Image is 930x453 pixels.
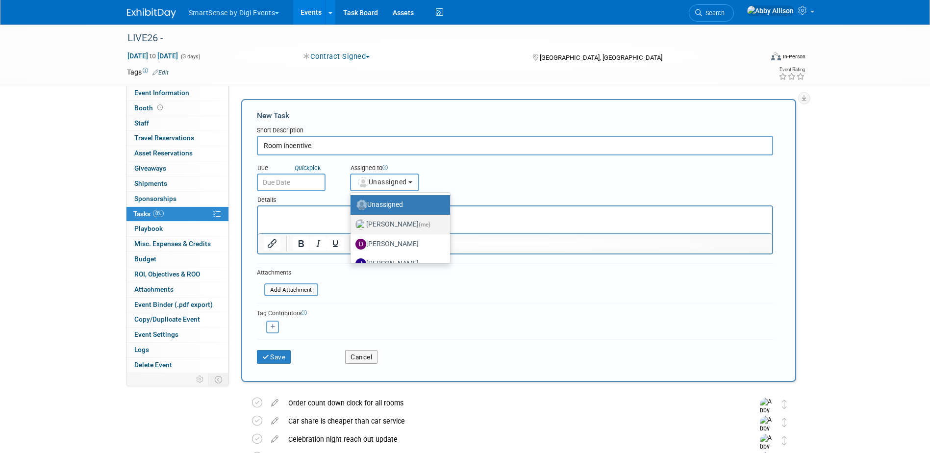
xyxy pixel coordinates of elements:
span: Shipments [134,179,167,187]
input: Name of task or a short description [257,136,773,155]
span: Tasks [133,210,164,218]
label: Unassigned [355,197,440,213]
input: Due Date [257,174,326,191]
button: Contract Signed [300,51,374,62]
span: (me) [419,221,430,228]
a: Quickpick [293,164,323,172]
img: ExhibitDay [127,8,176,18]
td: Personalize Event Tab Strip [192,373,209,386]
iframe: Rich Text Area [258,206,772,233]
a: Edit [152,69,169,76]
span: ROI, Objectives & ROO [134,270,200,278]
span: Playbook [134,225,163,232]
div: Short Description [257,126,773,136]
span: [GEOGRAPHIC_DATA], [GEOGRAPHIC_DATA] [540,54,662,61]
a: Budget [126,252,228,267]
div: Due [257,164,335,174]
span: Booth not reserved yet [155,104,165,111]
img: D.jpg [355,239,366,250]
div: Event Format [705,51,806,66]
span: [DATE] [DATE] [127,51,178,60]
div: LIVE26 - [124,29,748,47]
div: Order count down clock for all rooms [283,395,740,411]
a: ROI, Objectives & ROO [126,267,228,282]
span: Sponsorships [134,195,176,202]
span: Event Binder (.pdf export) [134,301,213,308]
i: Move task [782,436,787,445]
div: New Task [257,110,773,121]
a: Copy/Duplicate Event [126,312,228,327]
span: Giveaways [134,164,166,172]
i: Quick [295,164,309,172]
i: Move task [782,400,787,409]
span: Event Settings [134,330,178,338]
img: Abby Allison [760,416,775,451]
span: Unassigned [357,178,407,186]
td: Tags [127,67,169,77]
span: Logs [134,346,149,353]
a: edit [266,399,283,407]
label: [PERSON_NAME] [355,217,440,232]
div: Car share is cheaper than car service [283,413,740,429]
span: Staff [134,119,149,127]
span: Copy/Duplicate Event [134,315,200,323]
button: Underline [327,237,344,251]
a: Booth [126,101,228,116]
div: Tag Contributors [257,307,773,318]
button: Unassigned [350,174,420,191]
span: Delete Event [134,361,172,369]
div: Event Rating [779,67,805,72]
button: Save [257,350,291,364]
img: Unassigned-User-Icon.png [356,200,367,210]
button: Insert/edit link [264,237,280,251]
a: Staff [126,116,228,131]
span: Travel Reservations [134,134,194,142]
span: Booth [134,104,165,112]
button: Cancel [345,350,377,364]
span: Event Information [134,89,189,97]
span: Budget [134,255,156,263]
a: Tasks0% [126,207,228,222]
button: Italic [310,237,327,251]
a: Delete Event [126,358,228,373]
button: Bold [293,237,309,251]
i: Move task [782,418,787,427]
a: Sponsorships [126,192,228,206]
label: [PERSON_NAME] [355,236,440,252]
div: Details [257,191,773,205]
a: Event Information [126,86,228,101]
div: Assigned to [350,164,468,174]
a: Misc. Expenses & Credits [126,237,228,252]
span: (3 days) [180,53,201,60]
a: Giveaways [126,161,228,176]
a: Event Settings [126,327,228,342]
span: 0% [153,210,164,217]
div: In-Person [782,53,805,60]
a: Attachments [126,282,228,297]
td: Toggle Event Tabs [208,373,228,386]
img: Abby Allison [747,5,794,16]
span: Search [702,9,725,17]
a: edit [266,417,283,426]
span: Asset Reservations [134,149,193,157]
a: Travel Reservations [126,131,228,146]
div: Celebration night reach out update [283,431,740,448]
span: Misc. Expenses & Credits [134,240,211,248]
a: Playbook [126,222,228,236]
a: Shipments [126,176,228,191]
a: Asset Reservations [126,146,228,161]
span: Attachments [134,285,174,293]
span: to [148,52,157,60]
a: edit [266,435,283,444]
img: J.jpg [355,258,366,269]
a: Search [689,4,734,22]
label: [PERSON_NAME] [355,256,440,272]
a: Event Binder (.pdf export) [126,298,228,312]
img: Format-Inperson.png [771,52,781,60]
div: Attachments [257,269,318,277]
img: Abby Allison [760,398,775,432]
a: Logs [126,343,228,357]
